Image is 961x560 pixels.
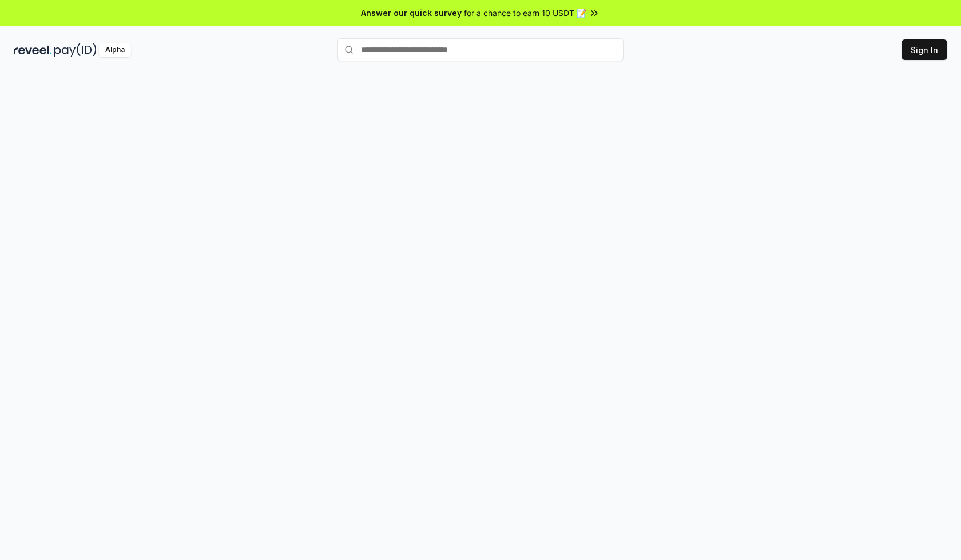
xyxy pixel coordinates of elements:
[902,39,947,60] button: Sign In
[14,43,52,57] img: reveel_dark
[361,7,462,19] span: Answer our quick survey
[54,43,97,57] img: pay_id
[99,43,131,57] div: Alpha
[464,7,586,19] span: for a chance to earn 10 USDT 📝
